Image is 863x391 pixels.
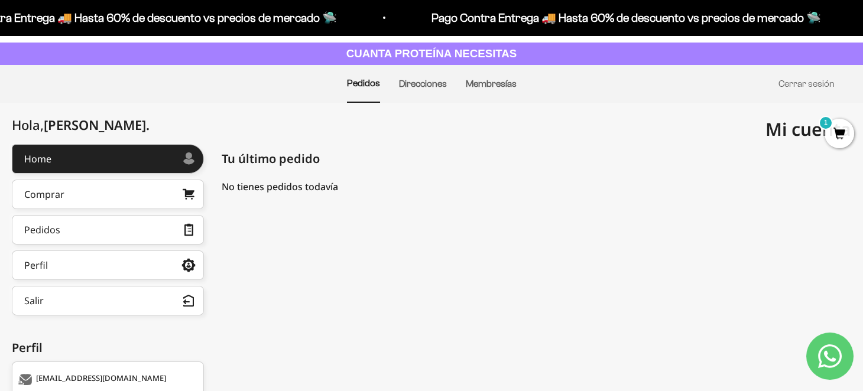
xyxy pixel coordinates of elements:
a: Pedidos [347,78,380,88]
a: Cerrar sesión [778,79,835,89]
div: Salir [24,296,44,305]
div: Perfil [24,260,48,270]
div: Comprar [24,190,64,199]
div: Pedidos [24,225,60,234]
span: . [146,116,150,133]
a: Membresías [466,79,517,89]
span: Tu último pedido [222,150,320,168]
a: Comprar [12,180,204,209]
a: Pedidos [12,215,204,245]
span: [PERSON_NAME] [44,116,150,133]
div: [EMAIL_ADDRESS][DOMAIN_NAME] [18,374,194,386]
button: Salir [12,286,204,315]
mark: 1 [819,116,833,130]
div: Home [24,154,51,164]
div: Perfil [12,339,204,357]
a: Perfil [12,250,204,280]
a: Direcciones [399,79,447,89]
div: Hola, [12,118,150,132]
p: Pago Contra Entrega 🚚 Hasta 60% de descuento vs precios de mercado 🛸 [429,8,819,27]
strong: CUANTA PROTEÍNA NECESITAS [346,47,517,60]
span: Mi cuenta [765,117,851,141]
a: Home [12,144,204,174]
div: No tienes pedidos todavía [222,180,851,194]
a: 1 [825,128,854,141]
